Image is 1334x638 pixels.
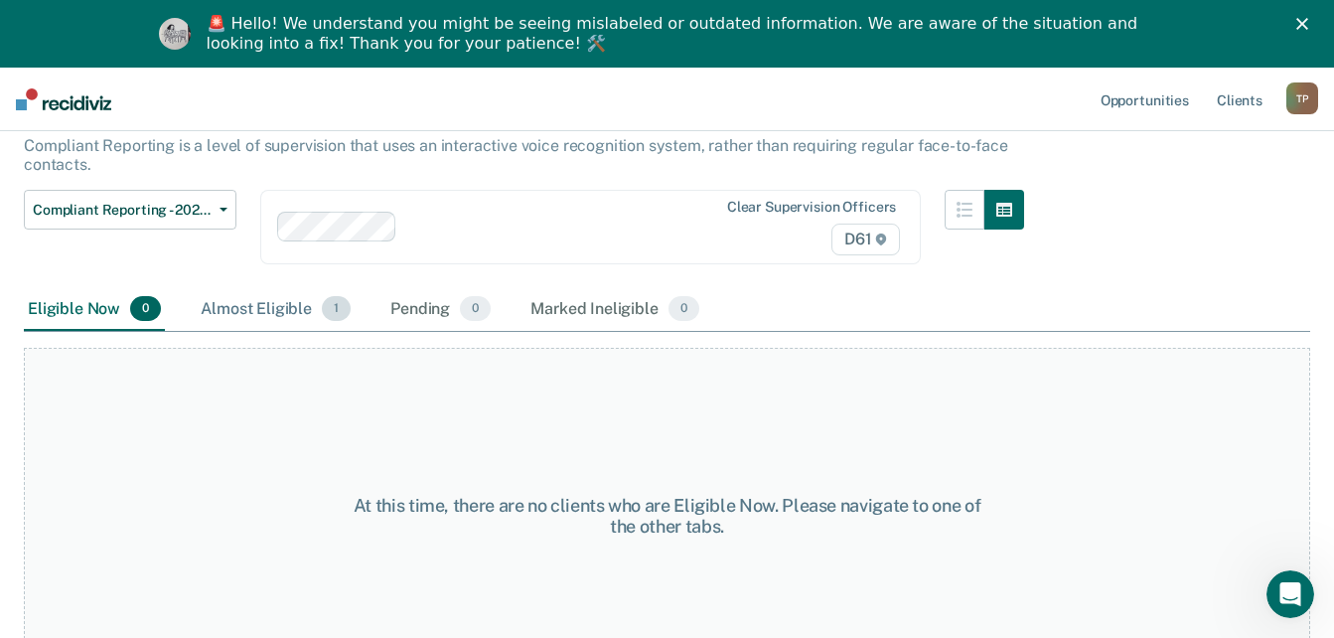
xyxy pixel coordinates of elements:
[207,14,1144,54] div: 🚨 Hello! We understand you might be seeing mislabeled or outdated information. We are aware of th...
[386,288,495,332] div: Pending0
[1286,82,1318,114] button: TP
[460,296,491,322] span: 0
[1286,82,1318,114] div: T P
[1296,18,1316,30] div: Close
[1266,570,1314,618] iframe: Intercom live chat
[24,136,1008,174] p: Compliant Reporting is a level of supervision that uses an interactive voice recognition system, ...
[727,199,896,216] div: Clear supervision officers
[526,288,703,332] div: Marked Ineligible0
[33,202,212,219] span: Compliant Reporting - 2025 Policy
[130,296,161,322] span: 0
[24,288,165,332] div: Eligible Now0
[346,495,988,538] div: At this time, there are no clients who are Eligible Now. Please navigate to one of the other tabs.
[16,88,111,110] img: Recidiviz
[1213,68,1266,131] a: Clients
[1097,68,1193,131] a: Opportunities
[668,296,699,322] span: 0
[831,224,900,255] span: D61
[322,296,351,322] span: 1
[197,288,355,332] div: Almost Eligible1
[24,190,236,230] button: Compliant Reporting - 2025 Policy
[159,18,191,50] img: Profile image for Kim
